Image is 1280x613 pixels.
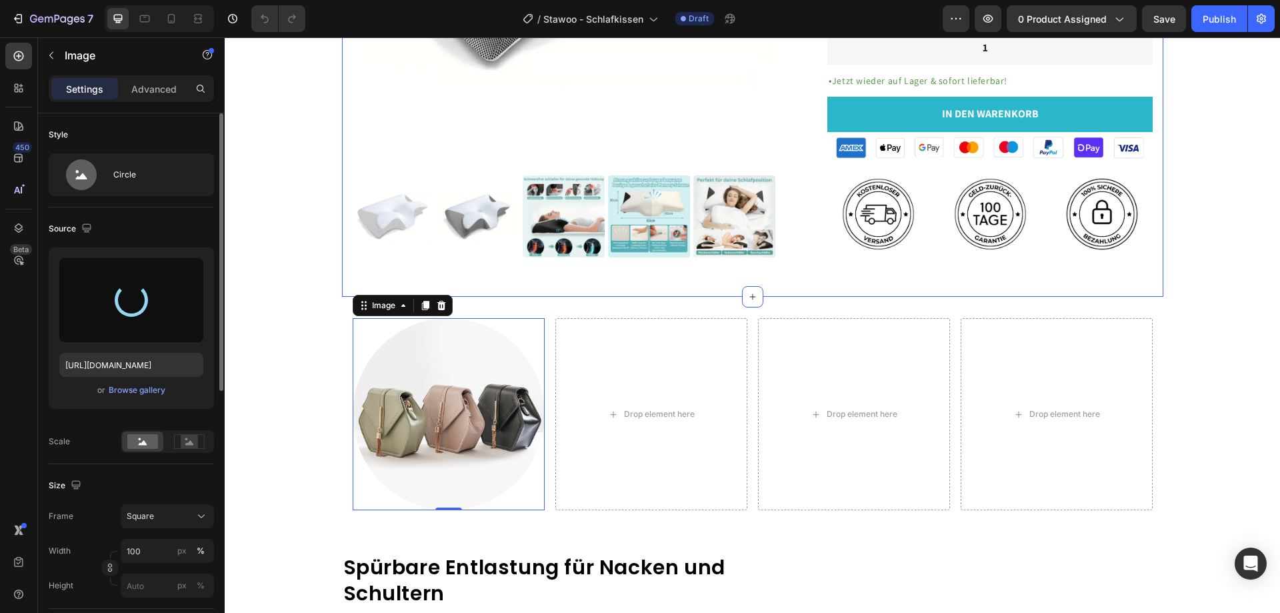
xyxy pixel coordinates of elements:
img: gempages_583794226005803591-3c341998-623f-4c7e-acd1-2ac7e1a70ee3.png [721,133,810,221]
div: Beta [10,244,32,255]
img: gempages_583794226005803591-5a4e38be-8c23-4946-adfd-0fc873811dc6.png [603,98,928,123]
p: Settings [66,82,103,96]
div: Open Intercom Messenger [1235,548,1267,580]
div: Style [49,129,68,141]
p: 7 [87,11,93,27]
label: Frame [49,510,73,522]
div: Drop element here [399,372,470,382]
button: 7 [5,5,99,32]
input: https://example.com/image.jpg [59,353,203,377]
div: Size [49,477,84,495]
input: px% [121,574,214,598]
button: px [193,543,209,559]
div: Publish [1203,12,1236,26]
button: Save [1142,5,1186,32]
strong: Spürbare Entlastung für Nacken und Schultern [119,516,501,570]
img: gempages_583794226005803591-c7bd3e72-5acd-42ae-911e-321fcb61df83.png [609,133,698,221]
button: In den Warenkorb [603,59,928,95]
div: 450 [13,142,32,153]
img: gempages_583794226005803591-e6439eb0-99f2-450f-8ff6-4d4ebb0860b7.png [833,133,922,221]
div: In den Warenkorb [717,70,814,84]
span: 0 product assigned [1018,12,1107,26]
div: % [197,545,205,557]
span: Stawoo - Schlafkissen [543,12,643,26]
div: Browse gallery [109,384,165,396]
span: / [537,12,541,26]
div: Scale [49,436,70,448]
img: image_demo.jpg [128,281,320,473]
p: Jetzt wieder auf Lager & sofort lieferbar! [604,37,927,51]
div: Circle [113,159,195,190]
span: or [97,382,105,398]
button: Browse gallery [108,384,166,397]
label: Height [49,580,73,592]
div: % [197,580,205,592]
p: Image [65,47,178,63]
span: Draft [689,13,709,25]
input: px% [121,539,214,563]
span: Square [127,510,154,522]
div: Source [49,220,95,238]
button: % [174,543,190,559]
button: px [193,578,209,594]
div: px [177,545,187,557]
button: % [174,578,190,594]
button: Publish [1191,5,1247,32]
label: Width [49,545,71,557]
div: Undo/Redo [251,5,305,32]
span: • [604,37,607,49]
div: px [177,580,187,592]
div: Drop element here [805,372,875,382]
button: Square [121,504,214,528]
span: Save [1153,13,1175,25]
div: Drop element here [602,372,673,382]
div: Image [145,262,173,274]
iframe: Design area [225,37,1280,613]
p: Advanced [131,82,177,96]
button: 0 product assigned [1007,5,1137,32]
